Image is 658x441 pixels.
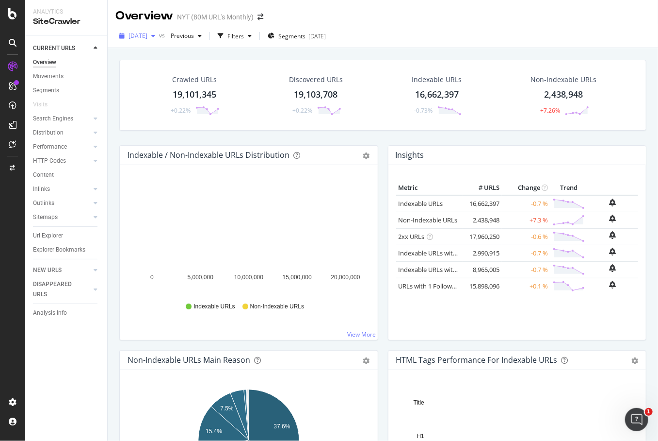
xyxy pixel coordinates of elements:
[502,278,550,294] td: +0.1 %
[33,8,99,16] div: Analytics
[33,170,100,180] a: Content
[610,248,616,255] div: bell-plus
[540,106,560,115] div: +7.26%
[193,303,235,311] span: Indexable URLs
[33,245,85,255] div: Explorer Bookmarks
[33,16,99,27] div: SiteCrawler
[33,265,91,275] a: NEW URLS
[463,228,502,245] td: 17,960,250
[33,231,100,241] a: Url Explorer
[289,75,343,85] div: Discovered URLs
[33,156,66,166] div: HTTP Codes
[33,231,63,241] div: Url Explorer
[417,433,424,440] text: H1
[399,232,425,241] a: 2xx URLs
[171,106,191,115] div: +0.22%
[463,245,502,261] td: 2,990,915
[33,265,62,275] div: NEW URLS
[348,330,376,339] a: View More
[227,32,244,40] div: Filters
[273,423,290,430] text: 37.6%
[363,357,370,364] div: gear
[177,12,254,22] div: NYT (80M URL's Monthly)
[278,32,305,40] span: Segments
[173,88,216,101] div: 19,101,345
[128,181,370,293] svg: A chart.
[33,142,91,152] a: Performance
[610,199,616,206] div: bell-plus
[610,281,616,288] div: bell-plus
[128,32,147,40] span: 2025 Sep. 24th
[33,142,67,152] div: Performance
[167,32,194,40] span: Previous
[502,261,550,278] td: -0.7 %
[399,216,458,224] a: Non-Indexable URLs
[399,282,470,290] a: URLs with 1 Follow Inlink
[33,114,73,124] div: Search Engines
[625,408,648,431] iframe: Intercom live chat
[412,75,462,85] div: Indexable URLs
[257,14,263,20] div: arrow-right-arrow-left
[631,357,638,364] div: gear
[33,279,82,300] div: DISAPPEARED URLS
[331,274,360,281] text: 20,000,000
[502,195,550,212] td: -0.7 %
[414,106,433,115] div: -0.73%
[545,88,583,101] div: 2,438,948
[292,106,312,115] div: +0.22%
[167,28,206,44] button: Previous
[234,274,263,281] text: 10,000,000
[33,43,91,53] a: CURRENT URLS
[33,100,57,110] a: Visits
[33,128,64,138] div: Distribution
[33,156,91,166] a: HTTP Codes
[128,355,250,365] div: Non-Indexable URLs Main Reason
[33,308,100,318] a: Analysis Info
[33,170,54,180] div: Content
[502,245,550,261] td: -0.7 %
[502,228,550,245] td: -0.6 %
[33,43,75,53] div: CURRENT URLS
[33,245,100,255] a: Explorer Bookmarks
[399,265,504,274] a: Indexable URLs with Bad Description
[396,181,464,195] th: Metric
[396,149,424,162] h4: Insights
[33,212,58,222] div: Sitemaps
[502,212,550,228] td: +7.3 %
[463,212,502,228] td: 2,438,948
[399,199,443,208] a: Indexable URLs
[531,75,597,85] div: Non-Indexable URLs
[188,274,214,281] text: 5,000,000
[172,75,217,85] div: Crawled URLs
[33,212,91,222] a: Sitemaps
[33,85,59,96] div: Segments
[645,408,653,416] span: 1
[363,153,370,159] div: gear
[33,308,67,318] div: Analysis Info
[33,85,100,96] a: Segments
[115,28,159,44] button: [DATE]
[502,181,550,195] th: Change
[415,88,459,101] div: 16,662,397
[33,128,91,138] a: Distribution
[206,428,222,435] text: 15.4%
[33,100,48,110] div: Visits
[33,184,91,194] a: Inlinks
[33,184,50,194] div: Inlinks
[250,303,304,311] span: Non-Indexable URLs
[294,88,337,101] div: 19,103,708
[33,198,54,208] div: Outlinks
[396,355,558,365] div: HTML Tags Performance for Indexable URLs
[33,57,100,68] a: Overview
[463,195,502,212] td: 16,662,397
[33,114,91,124] a: Search Engines
[150,274,154,281] text: 0
[463,181,502,195] th: # URLS
[115,8,173,24] div: Overview
[610,231,616,239] div: bell-plus
[33,71,100,82] a: Movements
[550,181,587,195] th: Trend
[220,405,234,412] text: 7.5%
[610,264,616,272] div: bell-plus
